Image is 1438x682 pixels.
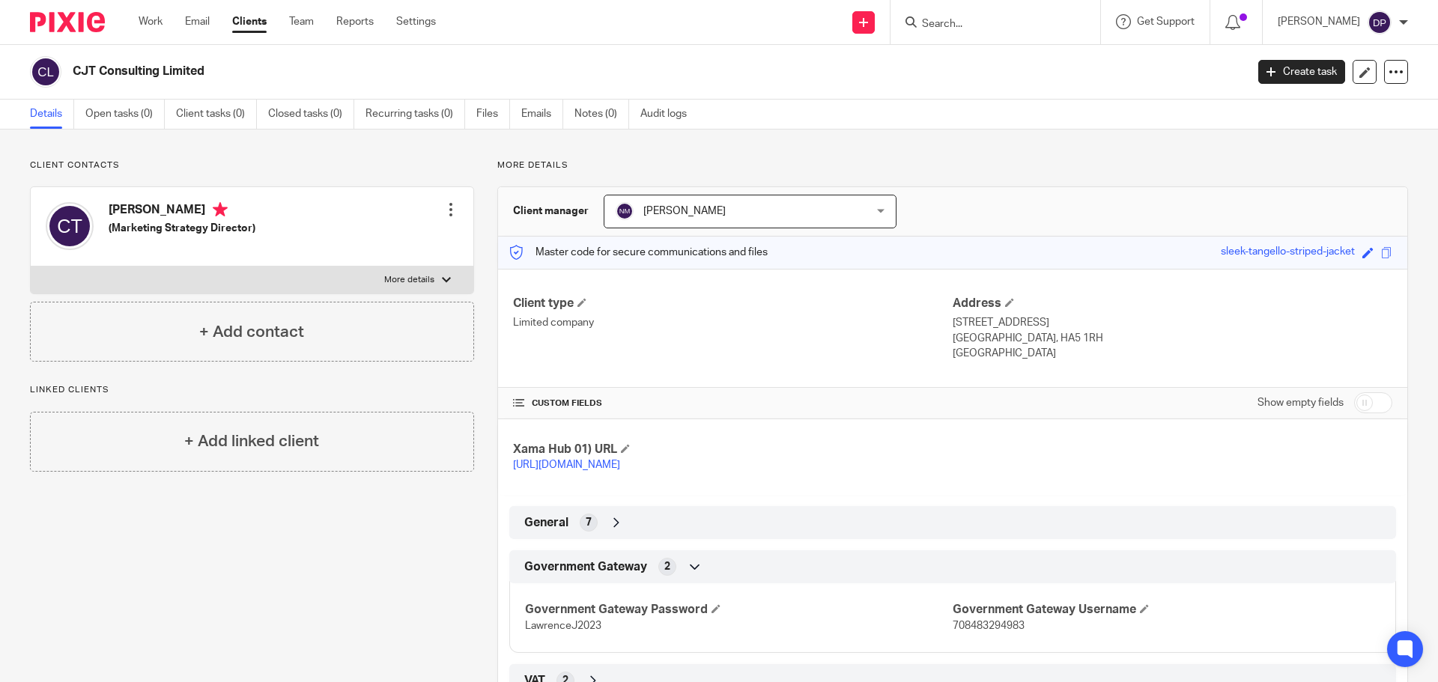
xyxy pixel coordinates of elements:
a: Email [185,14,210,29]
a: Open tasks (0) [85,100,165,129]
a: Client tasks (0) [176,100,257,129]
h4: [PERSON_NAME] [109,202,255,221]
input: Search [920,18,1055,31]
p: [GEOGRAPHIC_DATA], HA5 1RH [953,331,1392,346]
span: General [524,515,568,531]
h4: + Add contact [199,320,304,344]
h5: (Marketing Strategy Director) [109,221,255,236]
p: Linked clients [30,384,474,396]
a: Files [476,100,510,129]
h4: CUSTOM FIELDS [513,398,953,409]
span: LawrenceJ2023 [525,621,601,631]
img: svg%3E [1368,10,1392,34]
span: Get Support [1137,16,1195,27]
p: More details [497,159,1408,171]
a: Team [289,14,314,29]
a: Audit logs [640,100,698,129]
p: More details [384,274,434,286]
img: svg%3E [46,202,94,250]
label: Show empty fields [1258,395,1344,410]
span: 708483294983 [953,621,1025,631]
p: Master code for secure communications and files [509,245,768,260]
h4: Xama Hub 01) URL [513,442,953,457]
a: [URL][DOMAIN_NAME] [513,460,620,470]
p: [STREET_ADDRESS] [953,315,1392,330]
h4: + Add linked client [184,430,319,453]
h4: Client type [513,296,953,311]
a: Create task [1258,60,1345,84]
h4: Government Gateway Password [525,602,953,618]
a: Clients [232,14,267,29]
h4: Address [953,296,1392,311]
a: Settings [396,14,436,29]
a: Emails [521,100,563,129]
p: Limited company [513,315,953,330]
i: Primary [213,202,228,217]
img: svg%3E [30,56,61,88]
h3: Client manager [513,204,589,219]
p: Client contacts [30,159,474,171]
div: sleek-tangello-striped-jacket [1221,244,1355,261]
a: Recurring tasks (0) [365,100,465,129]
a: Closed tasks (0) [268,100,354,129]
p: [PERSON_NAME] [1278,14,1360,29]
a: Details [30,100,74,129]
h2: CJT Consulting Limited [73,64,1003,79]
img: svg%3E [616,202,634,220]
h4: Government Gateway Username [953,602,1380,618]
p: [GEOGRAPHIC_DATA] [953,346,1392,361]
a: Notes (0) [574,100,629,129]
span: 2 [664,559,670,574]
span: [PERSON_NAME] [643,206,726,216]
span: 7 [586,515,592,530]
span: Government Gateway [524,559,647,575]
a: Work [139,14,163,29]
img: Pixie [30,12,105,32]
a: Reports [336,14,374,29]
